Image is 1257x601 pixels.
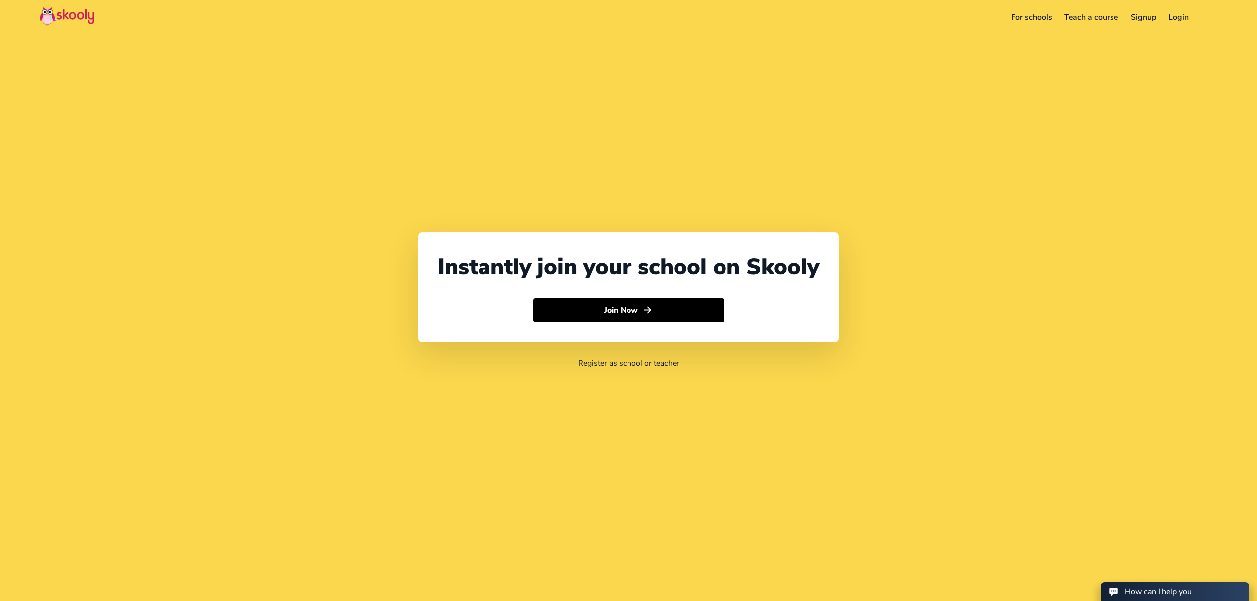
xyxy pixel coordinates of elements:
a: Login [1162,9,1196,25]
a: Signup [1124,9,1162,25]
a: Register as school or teacher [578,358,679,369]
a: For schools [1005,9,1059,25]
a: Teach a course [1058,9,1124,25]
div: Instantly join your school on Skooly [438,252,819,282]
button: menu outline [1203,9,1217,26]
img: Skooly [40,6,94,26]
ion-icon: arrow forward outline [642,305,653,315]
button: Join Nowarrow forward outline [533,298,724,323]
